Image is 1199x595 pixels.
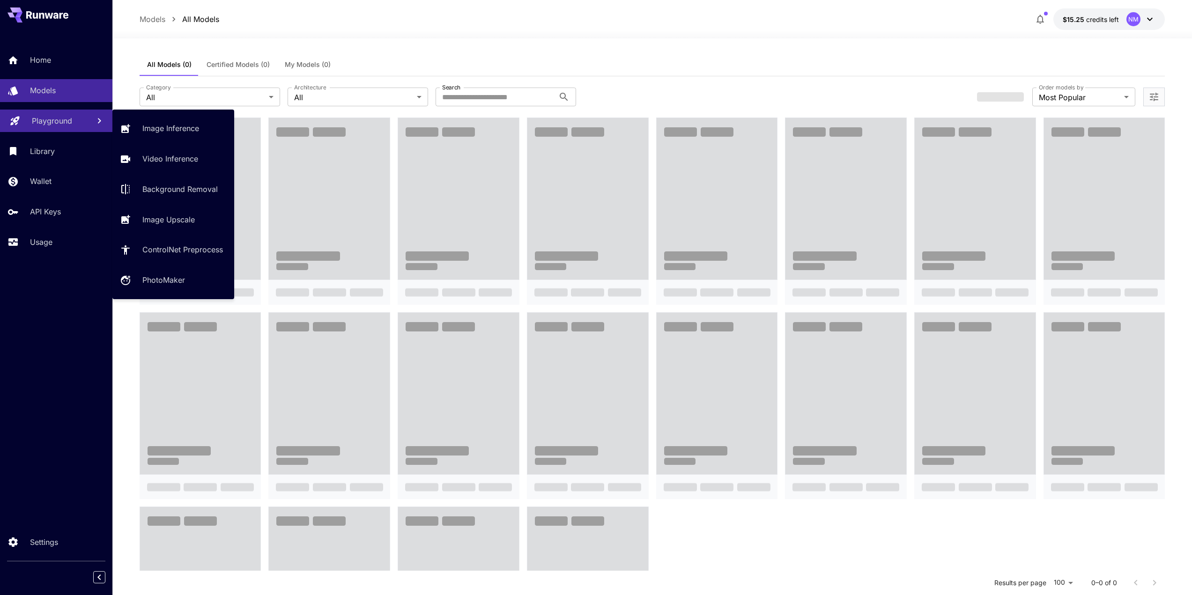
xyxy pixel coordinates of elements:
[112,208,234,231] a: Image Upscale
[1126,12,1140,26] div: NM
[182,14,219,25] p: All Models
[112,238,234,261] a: ControlNet Preprocess
[142,123,199,134] p: Image Inference
[285,60,331,69] span: My Models (0)
[1063,15,1119,24] div: $15.25046
[1148,91,1160,103] button: Open more filters
[294,92,413,103] span: All
[207,60,270,69] span: Certified Models (0)
[146,83,171,91] label: Category
[30,146,55,157] p: Library
[1039,92,1120,103] span: Most Popular
[140,14,219,25] nav: breadcrumb
[442,83,460,91] label: Search
[112,117,234,140] a: Image Inference
[140,14,165,25] p: Models
[1039,83,1083,91] label: Order models by
[142,214,195,225] p: Image Upscale
[30,176,52,187] p: Wallet
[1091,578,1117,588] p: 0–0 of 0
[30,236,52,248] p: Usage
[142,244,223,255] p: ControlNet Preprocess
[112,269,234,292] a: PhotoMaker
[294,83,326,91] label: Architecture
[142,153,198,164] p: Video Inference
[30,206,61,217] p: API Keys
[142,184,218,195] p: Background Removal
[1086,15,1119,23] span: credits left
[100,569,112,586] div: Collapse sidebar
[146,92,265,103] span: All
[994,578,1046,588] p: Results per page
[142,274,185,286] p: PhotoMaker
[112,178,234,201] a: Background Removal
[32,115,72,126] p: Playground
[112,147,234,170] a: Video Inference
[30,536,58,548] p: Settings
[1063,15,1086,23] span: $15.25
[1050,576,1076,589] div: 100
[1053,8,1165,30] button: $15.25046
[147,60,192,69] span: All Models (0)
[30,85,56,96] p: Models
[30,54,51,66] p: Home
[93,571,105,583] button: Collapse sidebar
